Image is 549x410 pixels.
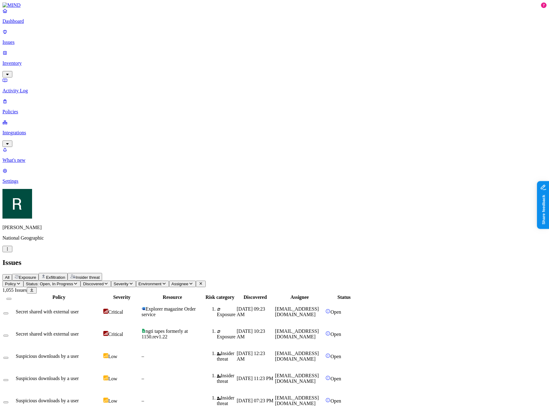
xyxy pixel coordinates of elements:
[108,309,123,315] span: Critical
[2,178,547,184] p: Settings
[108,376,117,381] span: Low
[2,40,547,45] p: Issues
[541,2,547,8] div: 7
[6,298,11,300] button: Select all
[142,307,146,311] img: microsoft-word
[16,398,79,403] span: Suspicious downloads by a user
[2,88,547,94] p: Activity Log
[237,376,273,381] span: [DATE] 11:23 PM
[275,295,324,300] div: Assignee
[3,379,8,381] button: Select row
[16,309,79,314] span: Secret shared with external user
[3,335,8,337] button: Select row
[2,8,547,24] a: Dashboard
[108,398,117,404] span: Low
[275,328,319,339] span: [EMAIL_ADDRESS][DOMAIN_NAME]
[2,157,547,163] p: What's new
[138,282,162,286] span: Environment
[2,109,547,115] p: Policies
[330,332,341,337] span: Open
[325,375,330,380] img: status-open
[2,61,547,66] p: Inventory
[2,147,547,163] a: What's new
[237,306,265,317] span: [DATE] 09:23 AM
[19,275,36,280] span: Exposure
[2,287,27,293] span: 1,055 Issues
[3,312,8,314] button: Select row
[142,295,203,300] div: Resource
[2,235,547,241] p: National Geographic
[325,309,330,314] img: status-open
[142,398,144,403] span: –
[142,306,196,317] span: Explorer magazine Order service
[330,398,341,404] span: Open
[330,354,341,359] span: Open
[325,295,362,300] div: Status
[16,376,79,381] span: Suspicious downloads by a user
[237,351,265,362] span: [DATE] 12:23 AM
[46,275,65,280] span: Exfiltration
[325,398,330,403] img: status-open
[275,351,319,362] span: [EMAIL_ADDRESS][DOMAIN_NAME]
[275,306,319,317] span: [EMAIL_ADDRESS][DOMAIN_NAME]
[5,282,16,286] span: Policy
[16,354,79,359] span: Suspicious downloads by a user
[2,19,547,24] p: Dashboard
[103,295,140,300] div: Severity
[217,306,235,317] div: Exposure
[2,50,547,77] a: Inventory
[103,398,108,403] img: severity-low
[142,376,144,381] span: –
[3,357,8,359] button: Select row
[103,331,108,336] img: severity-critical
[204,295,235,300] div: Risk category
[142,354,144,359] span: –
[237,398,273,403] span: [DATE] 07:23 PM
[108,354,117,359] span: Low
[237,328,265,339] span: [DATE] 10:23 AM
[2,225,547,230] p: [PERSON_NAME]
[142,328,188,339] span: ngti tapes formerly at 1150.rev1.22
[16,295,102,300] div: Policy
[217,373,235,384] div: Insider threat
[83,282,104,286] span: Discovered
[142,329,146,333] img: google-sheets
[2,98,547,115] a: Policies
[171,282,188,286] span: Assignee
[5,275,10,280] span: All
[217,395,235,406] div: Insider threat
[114,282,128,286] span: Severity
[2,29,547,45] a: Issues
[103,353,108,358] img: severity-low
[325,353,330,358] img: status-open
[237,295,274,300] div: Discovered
[2,258,547,267] h2: Issues
[76,275,100,280] span: Insider threat
[2,77,547,94] a: Activity Log
[2,119,547,146] a: Integrations
[217,328,235,340] div: Exposure
[26,282,73,286] span: Status: Open, In Progress
[2,130,547,136] p: Integrations
[2,168,547,184] a: Settings
[2,2,547,8] a: MIND
[108,332,123,337] span: Critical
[2,189,32,219] img: Ron Rabinovich
[16,331,79,337] span: Secret shared with external user
[275,373,319,384] span: [EMAIL_ADDRESS][DOMAIN_NAME]
[330,376,341,381] span: Open
[217,351,235,362] div: Insider threat
[103,375,108,380] img: severity-low
[103,309,108,314] img: severity-critical
[325,331,330,336] img: status-open
[275,395,319,406] span: [EMAIL_ADDRESS][DOMAIN_NAME]
[330,309,341,315] span: Open
[2,2,21,8] img: MIND
[3,401,8,403] button: Select row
